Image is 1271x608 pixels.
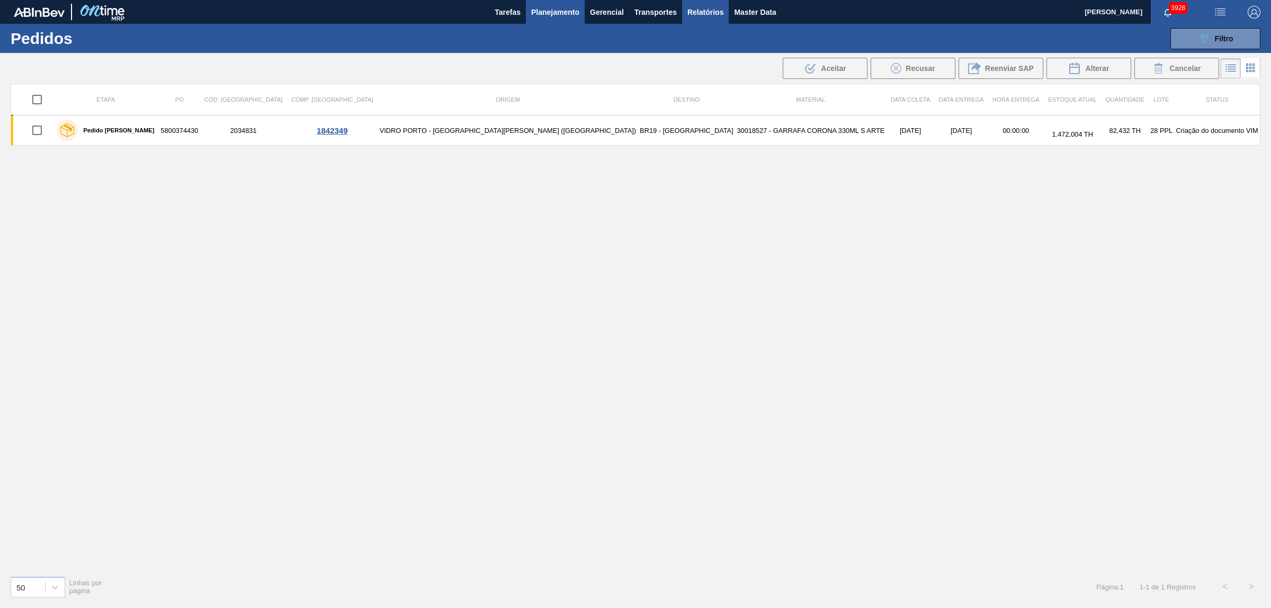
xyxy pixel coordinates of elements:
span: 1 - 1 de 1 Registros [1140,583,1196,591]
div: Visão em Cards [1241,58,1260,78]
div: Alterar Pedido [1046,58,1131,79]
span: Aceitar [821,64,846,73]
span: Origem [496,96,520,103]
span: Tarefas [495,6,521,19]
span: Master Data [734,6,776,19]
span: Data coleta [891,96,930,103]
span: Transportes [634,6,677,19]
a: Pedido [PERSON_NAME]58003744302034831VIDRO PORTO - [GEOGRAPHIC_DATA][PERSON_NAME] ([GEOGRAPHIC_DA... [11,115,1260,146]
img: Logout [1248,6,1260,19]
span: Gerencial [590,6,624,19]
td: 5800374430 [159,115,200,146]
td: Criação do documento VIM [1174,115,1260,146]
span: Alterar [1085,64,1109,73]
span: Filtro [1215,34,1233,43]
button: > [1238,574,1265,600]
span: Cancelar [1169,64,1201,73]
span: Etapa [96,96,115,103]
span: Relatórios [687,6,723,19]
td: [DATE] [887,115,935,146]
span: Planejamento [531,6,579,19]
span: PO [175,96,184,103]
span: Comp. [GEOGRAPHIC_DATA] [291,96,373,103]
div: Reenviar SAP [959,58,1043,79]
td: VIDRO PORTO - [GEOGRAPHIC_DATA][PERSON_NAME] ([GEOGRAPHIC_DATA]) [378,115,638,146]
span: 3928 [1169,2,1187,14]
button: Cancelar [1134,58,1219,79]
button: Alterar [1046,58,1131,79]
div: Visão em Lista [1221,58,1241,78]
span: Status [1206,96,1228,103]
div: Cancelar Pedidos em Massa [1134,58,1219,79]
td: BR19 - [GEOGRAPHIC_DATA] [638,115,735,146]
td: [DATE] [935,115,988,146]
td: 00:00:00 [988,115,1044,146]
td: 2034831 [200,115,287,146]
span: Lote [1154,96,1169,103]
img: userActions [1214,6,1227,19]
td: 30018527 - GARRAFA CORONA 330ML S ARTE [735,115,887,146]
div: 50 [16,583,25,592]
td: 28 PPL [1149,115,1174,146]
label: Pedido [PERSON_NAME] [78,127,154,133]
span: Reenviar SAP [985,64,1034,73]
span: Material [796,96,825,103]
img: TNhmsLtSVTkK8tSr43FrP2fwEKptu5GPRR3wAAAABJRU5ErkJggg== [14,7,65,17]
button: < [1212,574,1238,600]
span: Linhas por página [69,579,102,595]
span: Quantidade [1106,96,1144,103]
div: 1842349 [289,126,376,135]
h1: Pedidos [11,32,174,44]
div: Aceitar [783,58,867,79]
span: Cód. [GEOGRAPHIC_DATA] [204,96,283,103]
button: Filtro [1170,28,1260,49]
td: 82,432 TH [1102,115,1149,146]
span: Hora Entrega [992,96,1040,103]
span: Data Entrega [939,96,984,103]
span: Estoque atual [1048,96,1097,103]
button: Notificações [1151,5,1185,20]
span: Destino [674,96,700,103]
div: Recusar [871,58,955,79]
span: Recusar [906,64,935,73]
span: Página : 1 [1096,583,1123,591]
span: 1.472,004 TH [1052,130,1093,138]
